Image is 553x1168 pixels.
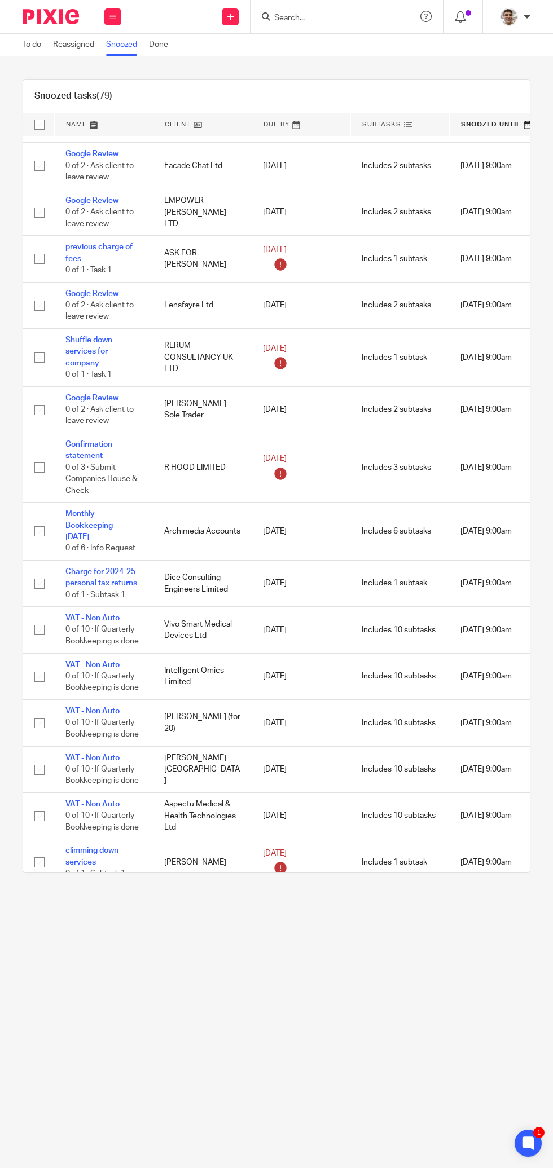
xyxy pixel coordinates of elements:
a: VAT - Non Auto [65,661,120,669]
span: [DATE] [263,626,287,634]
td: Aspectu Medical & Health Technologies Ltd [153,793,252,839]
h1: Snoozed tasks [34,90,112,102]
span: [DATE] 9:00am [460,301,512,309]
span: [DATE] [263,209,287,217]
span: [DATE] 9:00am [460,672,512,680]
span: Includes 1 subtask [362,255,427,263]
a: Confirmation statement [65,440,112,460]
span: 0 of 10 · If Quarterly Bookkeeping is done [65,672,139,692]
span: 0 of 2 · Ask client to leave review [65,209,134,228]
span: Includes 2 subtasks [362,301,431,309]
span: 0 of 10 · If Quarterly Bookkeeping is done [65,765,139,785]
span: [DATE] [263,765,287,773]
span: 0 of 10 · If Quarterly Bookkeeping is done [65,812,139,832]
span: Includes 2 subtasks [362,209,431,217]
span: 0 of 2 · Ask client to leave review [65,301,134,321]
span: Includes 1 subtask [362,858,427,866]
span: 0 of 1 · Subtask 1 [65,591,125,599]
td: R HOOD LIMITED [153,433,252,503]
span: [DATE] [263,849,287,857]
img: PXL_20240409_141816916.jpg [500,8,518,26]
a: Google Review [65,150,118,158]
span: 0 of 6 · Info Request [65,545,135,553]
span: [DATE] 9:00am [460,406,512,413]
span: 0 of 2 · Ask client to leave review [65,162,134,182]
td: EMPOWER [PERSON_NAME] LTD [153,189,252,235]
span: Includes 1 subtask [362,354,427,362]
span: [DATE] [263,246,287,254]
span: [DATE] 9:00am [460,812,512,820]
span: [DATE] [263,406,287,413]
span: [DATE] [263,345,287,352]
span: 0 of 1 · Subtask 1 [65,870,125,878]
span: [DATE] 9:00am [460,162,512,170]
span: [DATE] 9:00am [460,464,512,471]
span: Includes 6 subtasks [362,527,431,535]
td: [PERSON_NAME] Sole Trader [153,386,252,433]
a: Shuffle down services for company [65,336,112,367]
a: Reassigned [53,34,100,56]
span: Subtasks [362,121,401,127]
span: Includes 1 subtask [362,580,427,588]
td: ASK FOR [PERSON_NAME] [153,236,252,282]
td: Vivo Smart Medical Devices Ltd [153,607,252,653]
span: 0 of 1 · Task 1 [65,266,112,274]
span: 0 of 3 · Submit Companies House & Check [65,464,137,495]
span: [DATE] 9:00am [460,626,512,634]
span: [DATE] 9:00am [460,209,512,217]
span: 0 of 10 · If Quarterly Bookkeeping is done [65,626,139,646]
input: Search [273,14,375,24]
span: [DATE] [263,455,287,462]
span: [DATE] 9:00am [460,354,512,362]
a: previous charge of fees [65,243,133,262]
a: Google Review [65,394,118,402]
td: Dice Consulting Engineers Limited [153,560,252,606]
td: Archimedia Accounts [153,503,252,561]
div: 1 [533,1127,545,1138]
a: VAT - Non Auto [65,754,120,762]
td: Lensfayre Ltd [153,282,252,328]
td: Facade Chat Ltd [153,143,252,189]
span: Includes 10 subtasks [362,672,436,680]
span: Includes 10 subtasks [362,719,436,727]
span: Includes 10 subtasks [362,765,436,773]
span: [DATE] [263,301,287,309]
span: [DATE] 9:00am [460,719,512,727]
span: Includes 2 subtasks [362,406,431,413]
span: 0 of 10 · If Quarterly Bookkeeping is done [65,719,139,739]
span: [DATE] 9:00am [460,527,512,535]
a: VAT - Non Auto [65,800,120,808]
span: Includes 3 subtasks [362,464,431,471]
span: [DATE] [263,719,287,727]
span: Includes 10 subtasks [362,812,436,820]
a: VAT - Non Auto [65,614,120,622]
span: 0 of 1 · Task 1 [65,371,112,378]
td: [PERSON_NAME] [153,839,252,885]
a: climming down services [65,847,118,866]
img: Pixie [23,9,79,24]
span: [DATE] [263,579,287,587]
span: [DATE] 9:00am [460,580,512,588]
a: Charge for 2024-25 personal tax returns [65,568,137,587]
a: Monthly Bookkeeping - [DATE] [65,510,117,541]
td: RERUM CONSULTANCY UK LTD [153,329,252,387]
a: Google Review [65,197,118,205]
td: [PERSON_NAME] (for 20) [153,700,252,746]
td: Intelligent Omics Limited [153,653,252,699]
span: [DATE] [263,672,287,680]
span: [DATE] 9:00am [460,858,512,866]
span: [DATE] [263,527,287,535]
span: (79) [96,91,112,100]
span: Includes 10 subtasks [362,626,436,634]
span: [DATE] 9:00am [460,255,512,263]
a: To do [23,34,47,56]
a: Google Review [65,290,118,298]
a: VAT - Non Auto [65,707,120,715]
span: [DATE] [263,162,287,170]
span: [DATE] [263,812,287,820]
a: Snoozed [106,34,143,56]
a: Done [149,34,174,56]
span: Includes 2 subtasks [362,162,431,170]
span: [DATE] 9:00am [460,765,512,773]
span: 0 of 2 · Ask client to leave review [65,406,134,425]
